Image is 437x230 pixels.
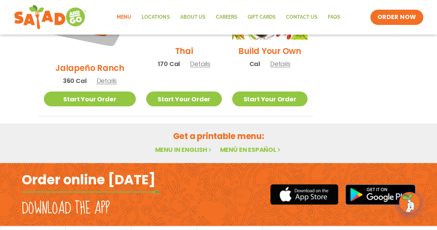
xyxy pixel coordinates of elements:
nav: Menu [112,9,345,25]
img: new-SAG-logo-768×292 [14,3,87,31]
span: Details [190,59,210,68]
h2: Thai [175,45,193,57]
a: About Us [175,9,210,25]
span: ORDER NOW [377,13,416,21]
a: Contact Us [281,9,322,25]
a: Start Your Order [146,91,221,106]
img: wpChatIcon [400,193,419,212]
h2: Get a printable menu: [39,130,399,142]
span: Details [270,59,291,68]
h2: Build Your Own [238,45,301,57]
h2: Order online [DATE] [22,171,155,188]
a: Careers [210,9,242,25]
h2: Download the app [22,199,110,218]
a: Menu in English [155,145,213,154]
a: Menú en español [220,145,282,154]
span: Cal [249,59,260,68]
img: fork [22,190,160,194]
a: Menu [112,9,136,25]
a: ORDER NOW [370,10,423,25]
img: google_play [345,184,416,205]
span: 170 Cal [158,59,180,68]
span: Details [96,76,117,85]
a: GIFT CARDS [242,9,281,25]
a: Start Your Order [44,91,136,106]
a: Start Your Order [232,91,307,106]
img: appstore [270,183,338,205]
h2: Jalapeño Ranch [55,62,124,74]
span: 360 Cal [63,76,87,85]
a: Locations [136,9,175,25]
a: FAQs [322,9,345,25]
